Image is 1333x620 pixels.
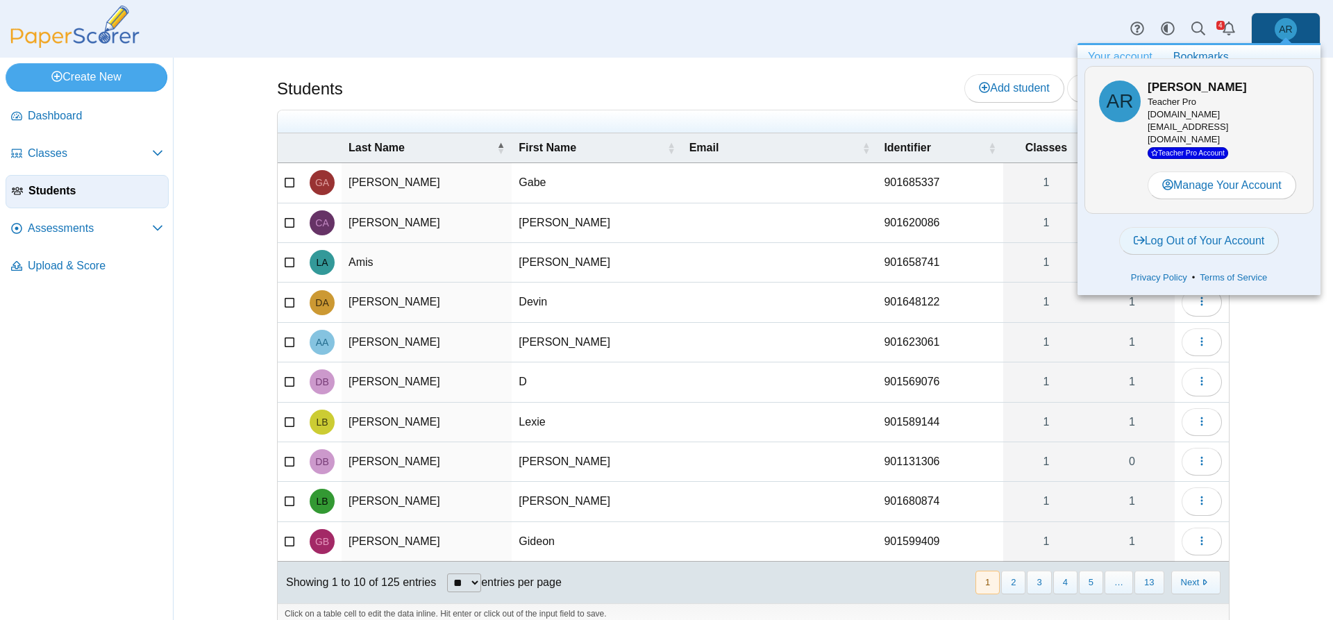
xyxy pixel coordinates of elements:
[1003,203,1089,242] a: 1
[342,522,512,562] td: [PERSON_NAME]
[315,537,329,546] span: Gideon Bocanegra
[6,100,169,133] a: Dashboard
[6,137,169,171] a: Classes
[877,323,1003,362] td: 901623061
[1279,24,1292,34] span: Alejandro Renteria
[1089,283,1175,321] a: 1
[1105,571,1133,594] span: …
[884,140,985,156] span: Identifier
[6,212,169,246] a: Assessments
[1003,243,1089,282] a: 1
[6,175,169,208] a: Students
[1003,283,1089,321] a: 1
[316,258,328,267] span: Lucas Amis
[1171,571,1221,594] button: Next
[974,571,1221,594] nav: pagination
[988,141,996,155] span: Identifier : Activate to sort
[342,442,512,482] td: [PERSON_NAME]
[1001,571,1025,594] button: 2
[1148,96,1299,159] div: [DOMAIN_NAME][EMAIL_ADDRESS][DOMAIN_NAME]
[6,250,169,283] a: Upload & Score
[28,258,163,274] span: Upload & Score
[1010,140,1082,156] span: Classes
[1003,323,1089,362] a: 1
[689,140,860,156] span: Email
[877,522,1003,562] td: 901599409
[1119,227,1280,255] a: Log Out of Your Account
[1126,271,1192,285] a: Privacy Policy
[1027,571,1051,594] button: 3
[1195,271,1272,285] a: Terms of Service
[1067,74,1184,102] a: Import students
[1148,79,1299,96] h3: [PERSON_NAME]
[877,482,1003,521] td: 901680874
[1089,482,1175,521] a: 1
[1003,522,1089,561] a: 1
[512,243,682,283] td: [PERSON_NAME]
[1078,45,1163,69] a: Your account
[278,562,436,603] div: Showing 1 to 10 of 125 entries
[315,377,328,387] span: D Bandy
[1251,12,1321,46] a: Alejandro Renteria
[316,337,329,347] span: Alonzo Atkinson
[877,362,1003,402] td: 901569076
[1107,92,1134,111] span: Alejandro Renteria
[1099,81,1141,122] span: Alejandro Renteria
[28,146,152,161] span: Classes
[877,403,1003,442] td: 901589144
[512,362,682,402] td: D
[512,323,682,362] td: [PERSON_NAME]
[342,323,512,362] td: [PERSON_NAME]
[1089,442,1175,481] a: 0
[342,403,512,442] td: [PERSON_NAME]
[342,362,512,402] td: [PERSON_NAME]
[512,203,682,243] td: [PERSON_NAME]
[349,140,494,156] span: Last Name
[512,522,682,562] td: Gideon
[342,243,512,283] td: Amis
[342,163,512,203] td: [PERSON_NAME]
[512,482,682,521] td: [PERSON_NAME]
[1003,482,1089,521] a: 1
[512,163,682,203] td: Gabe
[342,482,512,521] td: [PERSON_NAME]
[316,496,328,506] span: Lucy Berkebile
[1084,267,1314,288] div: •
[6,63,167,91] a: Create New
[315,457,328,467] span: Douglas Bauer
[277,77,343,101] h1: Students
[1053,571,1078,594] button: 4
[667,141,676,155] span: First Name : Activate to sort
[1089,323,1175,362] a: 1
[519,140,664,156] span: First Name
[315,178,329,187] span: Gabe Allnutt
[877,283,1003,322] td: 901648122
[6,38,144,50] a: PaperScorer
[877,442,1003,482] td: 901131306
[316,417,328,427] span: Lexie Barrera
[964,74,1064,102] a: Add student
[6,6,144,48] img: PaperScorer
[877,243,1003,283] td: 901658741
[1148,147,1228,159] span: Teacher Pro Account
[1089,522,1175,561] a: 1
[1148,97,1196,107] span: Teacher Pro
[1089,362,1175,401] a: 1
[481,576,562,588] label: entries per page
[496,141,505,155] span: Last Name : Activate to invert sorting
[512,442,682,482] td: [PERSON_NAME]
[1003,442,1089,481] a: 1
[1148,171,1296,199] a: Manage Your Account
[342,203,512,243] td: [PERSON_NAME]
[862,141,870,155] span: Email : Activate to sort
[1003,163,1089,202] a: 1
[877,203,1003,243] td: 901620086
[315,298,328,308] span: Devin Arneberg
[1089,403,1175,442] a: 1
[28,221,152,236] span: Assessments
[28,108,163,124] span: Dashboard
[975,571,1000,594] button: 1
[877,163,1003,203] td: 901685337
[315,218,328,228] span: Celeste Alvarez
[1003,362,1089,401] a: 1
